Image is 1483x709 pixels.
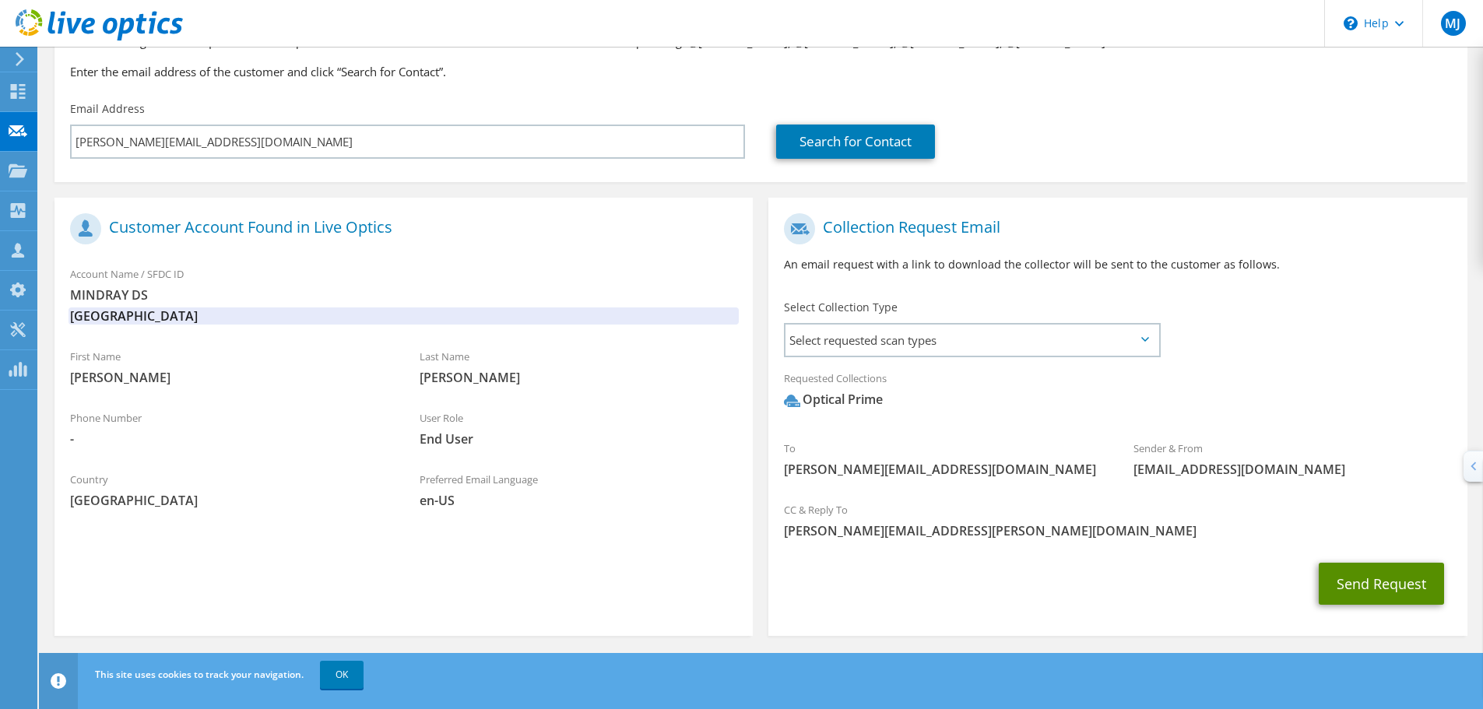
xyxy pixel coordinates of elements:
span: en-US [420,492,738,509]
span: [PERSON_NAME][EMAIL_ADDRESS][PERSON_NAME][DOMAIN_NAME] [784,522,1451,539]
span: [PERSON_NAME] [70,369,388,386]
div: User Role [404,402,754,455]
h1: Customer Account Found in Live Optics [70,213,729,244]
div: Last Name [404,340,754,394]
div: CC & Reply To [768,493,1467,547]
span: Select requested scan types [785,325,1158,356]
div: Account Name / SFDC ID [54,258,753,332]
label: Select Collection Type [784,300,898,315]
span: [PERSON_NAME][EMAIL_ADDRESS][DOMAIN_NAME] [784,461,1102,478]
span: [GEOGRAPHIC_DATA] [70,492,388,509]
span: [GEOGRAPHIC_DATA] [69,307,739,325]
button: Send Request [1319,563,1444,605]
div: Sender & From [1118,432,1467,486]
div: Preferred Email Language [404,463,754,517]
div: Phone Number [54,402,404,455]
p: An email request with a link to download the collector will be sent to the customer as follows. [784,256,1451,273]
span: [EMAIL_ADDRESS][DOMAIN_NAME] [1133,461,1452,478]
a: Search for Contact [776,125,935,159]
div: Requested Collections [768,362,1467,424]
span: [PERSON_NAME] [420,369,738,386]
div: To [768,432,1118,486]
span: MJ [1441,11,1466,36]
span: - [70,430,388,448]
a: OK [320,661,364,689]
h1: Collection Request Email [784,213,1443,244]
span: This site uses cookies to track your navigation. [95,668,304,681]
div: Country [54,463,404,517]
div: First Name [54,340,404,394]
label: Email Address [70,101,145,117]
span: End User [420,430,738,448]
svg: \n [1344,16,1358,30]
span: MINDRAY DS [70,286,737,325]
h3: Enter the email address of the customer and click “Search for Contact”. [70,63,1452,80]
div: Optical Prime [784,391,883,409]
